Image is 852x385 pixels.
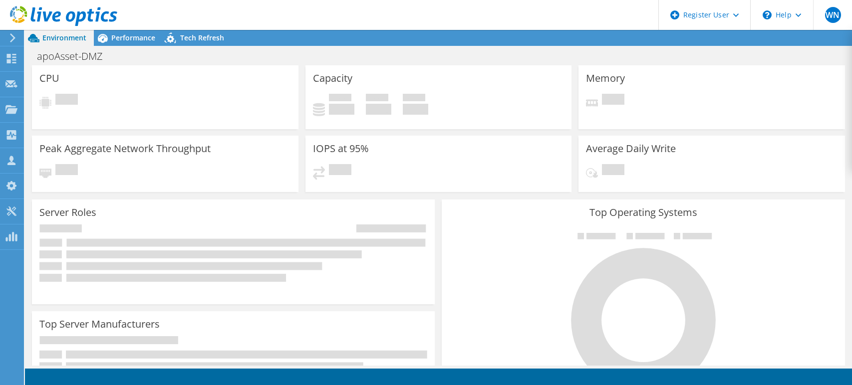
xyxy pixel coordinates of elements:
span: Tech Refresh [180,33,224,42]
span: Free [366,94,388,104]
span: Pending [602,94,624,107]
h3: Top Server Manufacturers [39,319,160,330]
h3: Peak Aggregate Network Throughput [39,143,211,154]
h3: IOPS at 95% [313,143,369,154]
h3: Average Daily Write [586,143,676,154]
span: Environment [42,33,86,42]
h3: Capacity [313,73,352,84]
span: Used [329,94,351,104]
span: Pending [55,164,78,178]
h4: 0 GiB [403,104,428,115]
span: Pending [602,164,624,178]
span: Total [403,94,425,104]
h1: apoAsset-DMZ [32,51,118,62]
h3: Server Roles [39,207,96,218]
span: Performance [111,33,155,42]
span: WN [825,7,841,23]
span: Pending [329,164,351,178]
h4: 0 GiB [366,104,391,115]
span: Pending [55,94,78,107]
h3: Top Operating Systems [449,207,837,218]
h3: CPU [39,73,59,84]
h4: 0 GiB [329,104,354,115]
svg: \n [763,10,772,19]
h3: Memory [586,73,625,84]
